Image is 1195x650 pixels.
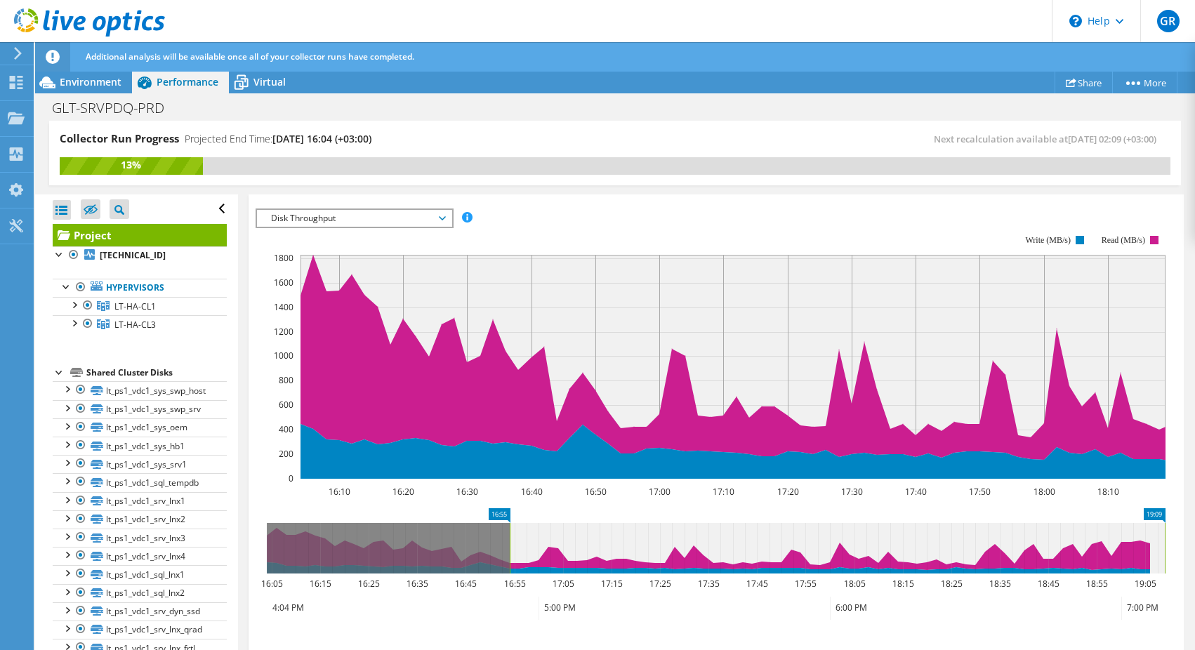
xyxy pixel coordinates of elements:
text: 18:15 [892,578,914,590]
text: 18:55 [1086,578,1108,590]
span: Virtual [253,75,286,88]
text: 16:30 [456,486,478,498]
text: 1000 [274,350,293,362]
a: LT-HA-CL1 [53,297,227,315]
text: 18:05 [844,578,866,590]
text: 200 [279,448,293,460]
text: 17:45 [746,578,768,590]
a: lt_ps1_vdc1_srv_lnx2 [53,510,227,529]
a: lt_ps1_vdc1_sys_swp_srv [53,400,227,418]
a: lt_ps1_vdc1_sys_swp_host [53,381,227,399]
text: 0 [289,472,293,484]
text: 19:05 [1135,578,1156,590]
a: lt_ps1_vdc1_sys_hb1 [53,437,227,455]
text: 1600 [274,277,293,288]
text: 18:00 [1034,486,1055,498]
text: 18:25 [941,578,963,590]
text: 17:15 [601,578,623,590]
text: 17:25 [649,578,671,590]
a: lt_ps1_vdc1_srv_lnx1 [53,492,227,510]
div: Shared Cluster Disks [86,364,227,381]
span: Next recalculation available at [934,133,1163,145]
text: 16:10 [329,486,350,498]
span: [DATE] 02:09 (+03:00) [1068,133,1156,145]
a: lt_ps1_vdc1_srv_lnx_qrad [53,621,227,639]
text: 17:00 [649,486,671,498]
a: Hypervisors [53,279,227,297]
a: LT-HA-CL3 [53,315,227,333]
text: Write (MB/s) [1026,235,1071,245]
a: lt_ps1_vdc1_srv_dyn_ssd [53,602,227,621]
a: lt_ps1_vdc1_sql_lnx1 [53,565,227,583]
text: Read (MB/s) [1102,235,1145,245]
span: LT-HA-CL3 [114,319,156,331]
text: 1200 [274,326,293,338]
span: [DATE] 16:04 (+03:00) [272,132,371,145]
text: 17:40 [905,486,927,498]
text: 16:40 [521,486,543,498]
text: 17:55 [795,578,817,590]
a: lt_ps1_vdc1_sys_oem [53,418,227,437]
h4: Projected End Time: [185,131,371,147]
text: 17:05 [553,578,574,590]
a: lt_ps1_vdc1_sql_lnx2 [53,584,227,602]
text: 600 [279,399,293,411]
text: 17:10 [713,486,734,498]
text: 18:10 [1097,486,1119,498]
span: Additional analysis will be available once all of your collector runs have completed. [86,51,414,62]
text: 16:20 [392,486,414,498]
text: 18:45 [1038,578,1059,590]
span: Environment [60,75,121,88]
a: lt_ps1_vdc1_sql_tempdb [53,473,227,491]
text: 17:35 [698,578,720,590]
a: Share [1055,72,1113,93]
text: 16:35 [407,578,428,590]
a: More [1112,72,1177,93]
text: 16:50 [585,486,607,498]
text: 1800 [274,252,293,264]
div: 13% [60,157,203,173]
span: LT-HA-CL1 [114,300,156,312]
text: 17:20 [777,486,799,498]
text: 17:30 [841,486,863,498]
text: 1400 [274,301,293,313]
span: Disk Throughput [264,210,444,227]
a: lt_ps1_vdc1_sys_srv1 [53,455,227,473]
a: lt_ps1_vdc1_srv_lnx4 [53,547,227,565]
span: GR [1157,10,1180,32]
span: Performance [157,75,218,88]
text: 17:50 [969,486,991,498]
a: Project [53,224,227,246]
b: [TECHNICAL_ID] [100,249,166,261]
text: 16:05 [261,578,283,590]
text: 16:55 [504,578,526,590]
text: 16:25 [358,578,380,590]
svg: \n [1069,15,1082,27]
a: [TECHNICAL_ID] [53,246,227,265]
text: 400 [279,423,293,435]
a: lt_ps1_vdc1_srv_lnx3 [53,529,227,547]
text: 18:35 [989,578,1011,590]
h1: GLT-SRVPDQ-PRD [46,100,186,116]
text: 800 [279,374,293,386]
text: 16:45 [455,578,477,590]
text: 16:15 [310,578,331,590]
